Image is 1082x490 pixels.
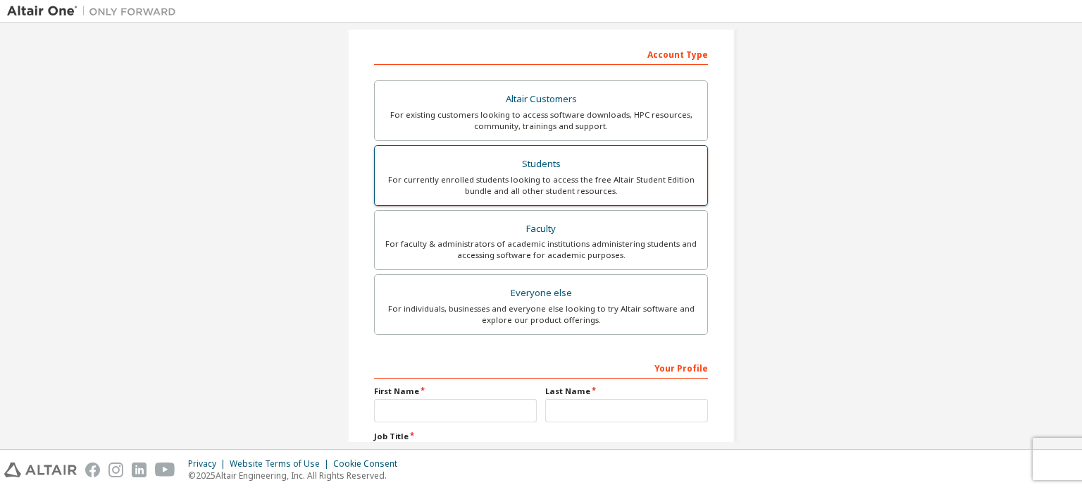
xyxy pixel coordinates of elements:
[188,470,406,482] p: © 2025 Altair Engineering, Inc. All Rights Reserved.
[383,174,699,197] div: For currently enrolled students looking to access the free Altair Student Edition bundle and all ...
[85,463,100,477] img: facebook.svg
[374,356,708,379] div: Your Profile
[383,303,699,326] div: For individuals, businesses and everyone else looking to try Altair software and explore our prod...
[374,386,537,397] label: First Name
[4,463,77,477] img: altair_logo.svg
[545,386,708,397] label: Last Name
[132,463,147,477] img: linkedin.svg
[374,431,708,442] label: Job Title
[374,42,708,65] div: Account Type
[188,458,230,470] div: Privacy
[383,219,699,239] div: Faculty
[108,463,123,477] img: instagram.svg
[383,283,699,303] div: Everyone else
[383,109,699,132] div: For existing customers looking to access software downloads, HPC resources, community, trainings ...
[155,463,175,477] img: youtube.svg
[230,458,333,470] div: Website Terms of Use
[383,90,699,109] div: Altair Customers
[7,4,183,18] img: Altair One
[383,154,699,174] div: Students
[333,458,406,470] div: Cookie Consent
[383,238,699,261] div: For faculty & administrators of academic institutions administering students and accessing softwa...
